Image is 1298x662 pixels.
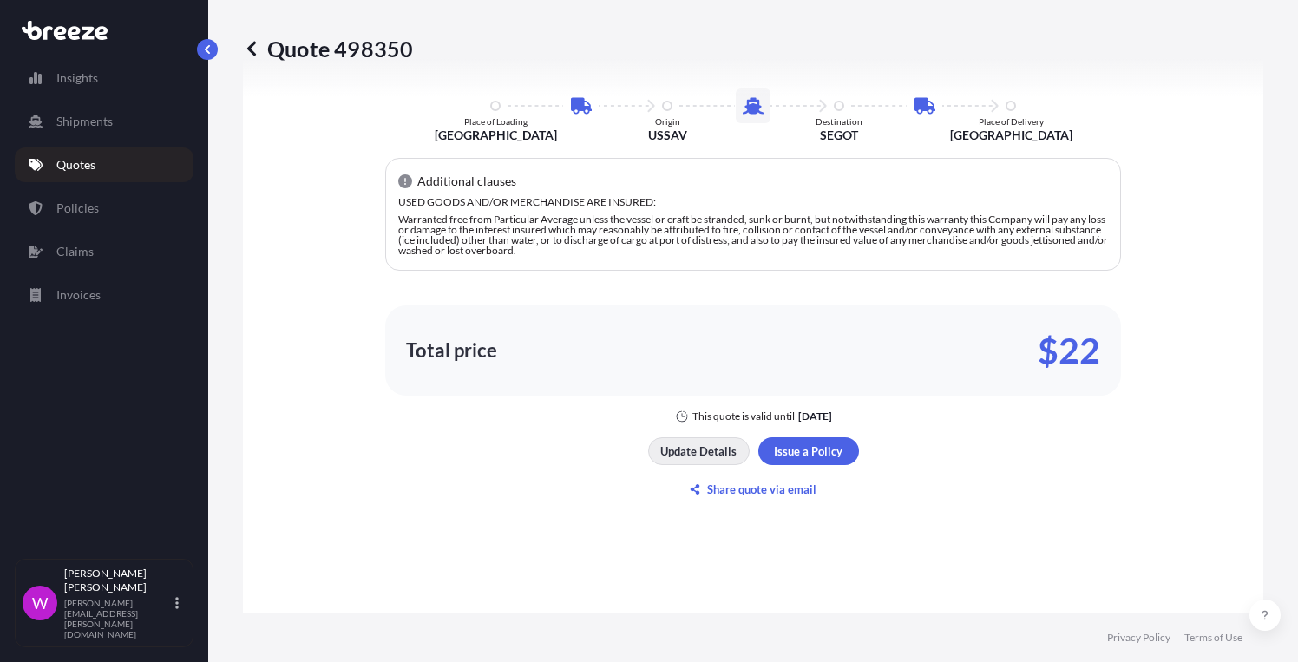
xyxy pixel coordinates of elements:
button: Issue a Policy [758,437,859,465]
a: Terms of Use [1184,631,1242,645]
button: Update Details [648,437,750,465]
p: Update Details [660,442,737,460]
p: This quote is valid until [692,410,795,423]
p: [PERSON_NAME][EMAIL_ADDRESS][PERSON_NAME][DOMAIN_NAME] [64,598,172,639]
p: Claims [56,243,94,260]
p: Policies [56,200,99,217]
p: Share quote via email [707,481,816,498]
p: Total price [406,342,497,359]
p: SEGOT [820,127,858,144]
a: Shipments [15,104,193,139]
p: $22 [1038,337,1100,364]
p: [GEOGRAPHIC_DATA] [950,127,1072,144]
p: Quote 498350 [243,35,413,62]
p: Additional clauses [417,173,516,190]
p: Insights [56,69,98,87]
a: Claims [15,234,193,269]
a: Invoices [15,278,193,312]
p: Shipments [56,113,113,130]
p: Invoices [56,286,101,304]
p: USSAV [648,127,687,144]
p: Quotes [56,156,95,174]
a: Policies [15,191,193,226]
button: Share quote via email [648,475,859,503]
a: Quotes [15,147,193,182]
a: Privacy Policy [1107,631,1170,645]
p: Place of Delivery [979,116,1044,127]
p: [GEOGRAPHIC_DATA] [435,127,557,144]
p: Origin [655,116,680,127]
p: Place of Loading [464,116,528,127]
p: [DATE] [798,410,832,423]
p: [PERSON_NAME] [PERSON_NAME] [64,567,172,594]
a: Insights [15,61,193,95]
span: W [32,594,48,612]
p: USED GOODS AND/OR MERCHANDISE ARE INSURED: [398,197,1108,207]
p: Warranted free from Particular Average unless the vessel or craft be stranded, sunk or burnt, but... [398,214,1108,256]
p: Issue a Policy [774,442,842,460]
p: Destination [816,116,862,127]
